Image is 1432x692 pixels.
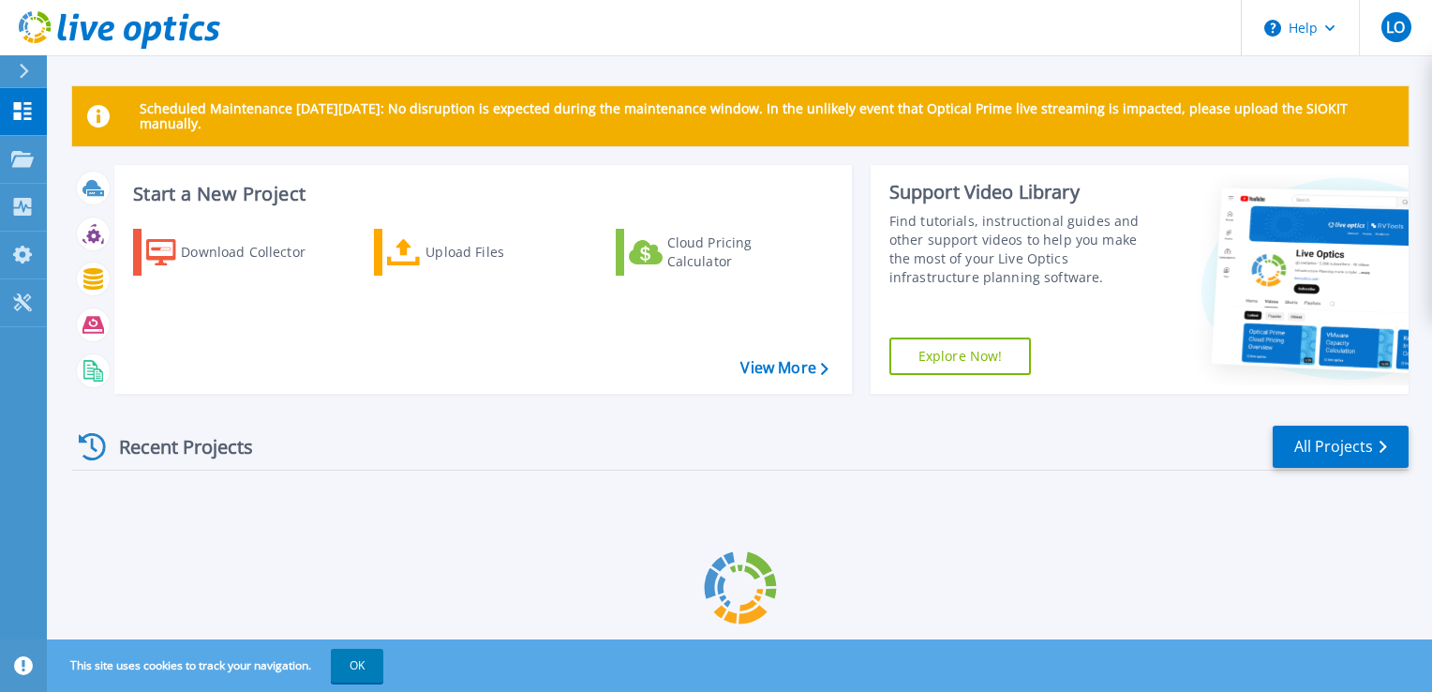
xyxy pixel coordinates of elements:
[140,101,1394,131] p: Scheduled Maintenance [DATE][DATE]: No disruption is expected during the maintenance window. In t...
[133,229,342,276] a: Download Collector
[740,359,828,377] a: View More
[133,184,828,204] h3: Start a New Project
[374,229,583,276] a: Upload Files
[889,180,1159,204] div: Support Video Library
[889,338,1032,375] a: Explore Now!
[72,424,278,470] div: Recent Projects
[181,233,331,271] div: Download Collector
[616,229,825,276] a: Cloud Pricing Calculator
[1273,426,1409,468] a: All Projects
[331,649,383,683] button: OK
[889,212,1159,287] div: Find tutorials, instructional guides and other support videos to help you make the most of your L...
[667,233,817,271] div: Cloud Pricing Calculator
[1386,20,1405,35] span: LO
[425,233,575,271] div: Upload Files
[52,649,383,683] span: This site uses cookies to track your navigation.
